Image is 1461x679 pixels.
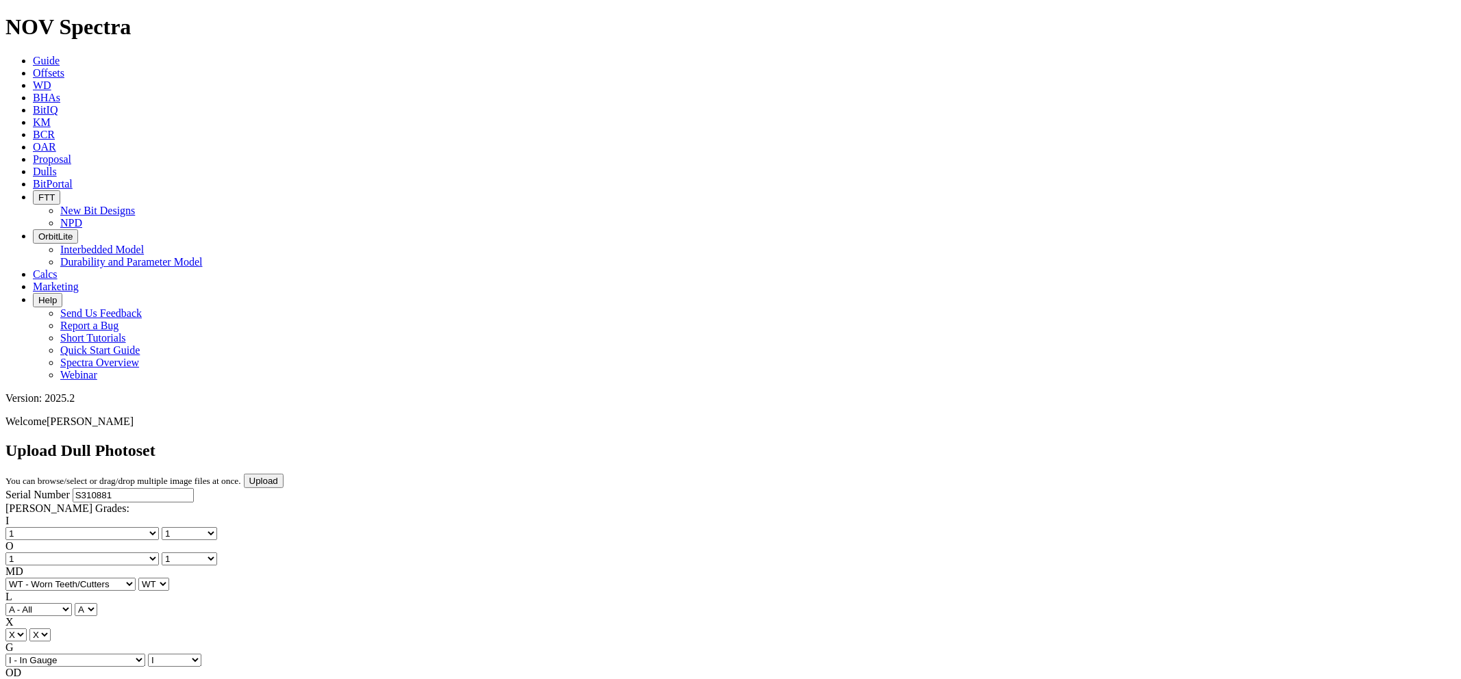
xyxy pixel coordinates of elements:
[5,14,1456,40] h1: NOV Spectra
[33,79,51,91] a: WD
[33,166,57,177] a: Dulls
[5,441,1456,460] h2: Upload Dull Photoset
[60,357,139,368] a: Spectra Overview
[38,231,73,242] span: OrbitLite
[33,178,73,190] a: BitPortal
[33,268,58,280] a: Calcs
[5,502,1456,515] div: [PERSON_NAME] Grades:
[60,244,144,255] a: Interbedded Model
[33,92,60,103] a: BHAs
[60,205,135,216] a: New Bit Designs
[5,591,12,602] label: L
[5,476,241,486] small: You can browse/select or drag/drop multiple image files at once.
[5,392,1456,405] div: Version: 2025.2
[60,307,142,319] a: Send Us Feedback
[33,229,78,244] button: OrbitLite
[33,116,51,128] a: KM
[5,489,70,500] label: Serial Number
[33,281,79,292] a: Marketing
[60,217,82,229] a: NPD
[5,540,14,552] label: O
[5,565,23,577] label: MD
[38,295,57,305] span: Help
[5,515,9,526] label: I
[5,667,21,678] label: OD
[33,67,64,79] a: Offsets
[33,104,58,116] a: BitIQ
[33,293,62,307] button: Help
[47,415,134,427] span: [PERSON_NAME]
[60,369,97,381] a: Webinar
[33,153,71,165] a: Proposal
[60,332,126,344] a: Short Tutorials
[38,192,55,203] span: FTT
[33,141,56,153] a: OAR
[33,55,60,66] a: Guide
[33,190,60,205] button: FTT
[5,415,1456,428] p: Welcome
[60,320,118,331] a: Report a Bug
[33,129,55,140] a: BCR
[60,344,140,356] a: Quick Start Guide
[60,256,203,268] a: Durability and Parameter Model
[5,641,14,653] label: G
[244,474,284,488] input: Upload
[5,616,14,628] label: X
